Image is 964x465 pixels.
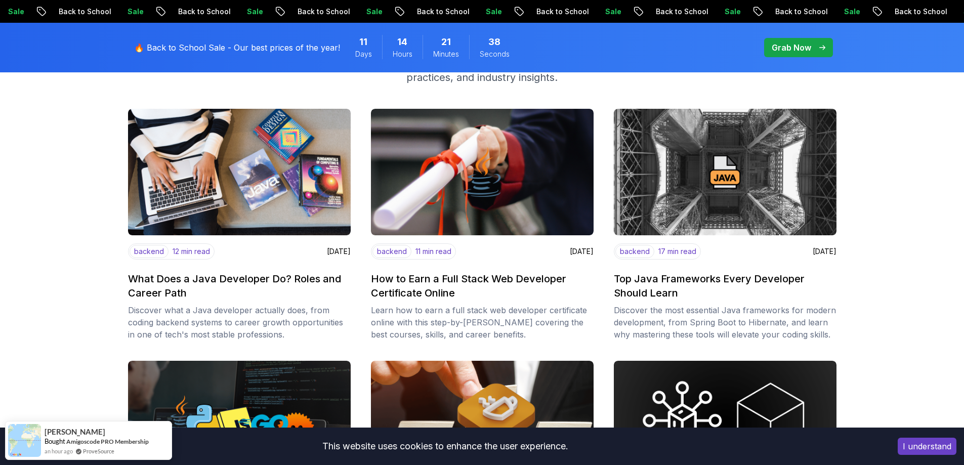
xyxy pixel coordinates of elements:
[460,7,529,17] p: Back to School
[393,49,412,59] span: Hours
[488,35,500,49] span: 38 Seconds
[66,438,149,445] a: Amigoscode PRO Membership
[171,7,203,17] p: Sale
[699,7,768,17] p: Back to School
[128,109,351,235] img: image
[614,109,836,341] a: imagebackend17 min read[DATE]Top Java Frameworks Every Developer Should LearnDiscover the most es...
[128,304,351,341] p: Discover what a Java developer actually does, from coding backend systems to career growth opport...
[371,304,594,341] p: Learn how to earn a full stack web developer certificate online with this step-by-[PERSON_NAME] c...
[372,245,411,258] p: backend
[8,435,883,457] div: This website uses cookies to enhance the user experience.
[480,49,510,59] span: Seconds
[887,7,919,17] p: Sale
[8,424,41,457] img: provesource social proof notification image
[614,272,830,300] h2: Top Java Frameworks Every Developer Should Learn
[359,35,367,49] span: 11 Days
[614,304,836,341] p: Discover the most essential Java frameworks for modern development, from Spring Boot to Hibernate...
[221,7,290,17] p: Back to School
[441,35,451,49] span: 21 Minutes
[355,49,372,59] span: Days
[433,49,459,59] span: Minutes
[290,7,322,17] p: Sale
[327,246,351,257] p: [DATE]
[128,272,345,300] h2: What Does a Java Developer Do? Roles and Career Path
[128,109,351,341] a: imagebackend12 min read[DATE]What Does a Java Developer Do? Roles and Career PathDiscover what a ...
[45,428,105,436] span: [PERSON_NAME]
[341,7,409,17] p: Back to School
[813,246,836,257] p: [DATE]
[409,7,442,17] p: Sale
[818,7,887,17] p: Back to School
[614,109,836,235] img: image
[173,246,210,257] p: 12 min read
[371,272,588,300] h2: How to Earn a Full Stack Web Developer Certificate Online
[768,7,800,17] p: Sale
[615,245,654,258] p: backend
[397,35,407,49] span: 14 Hours
[45,437,65,445] span: Bought
[134,41,340,54] p: 🔥 Back to School Sale - Our best prices of the year!
[130,245,169,258] p: backend
[772,41,811,54] p: Grab Now
[415,246,451,257] p: 11 min read
[83,447,114,455] a: ProveSource
[898,438,956,455] button: Accept cookies
[529,7,561,17] p: Sale
[658,246,696,257] p: 17 min read
[51,7,83,17] p: Sale
[648,7,681,17] p: Sale
[102,7,171,17] p: Back to School
[570,246,594,257] p: [DATE]
[371,109,594,235] img: image
[45,447,73,455] span: an hour ago
[371,109,594,341] a: imagebackend11 min read[DATE]How to Earn a Full Stack Web Developer Certificate OnlineLearn how t...
[579,7,648,17] p: Back to School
